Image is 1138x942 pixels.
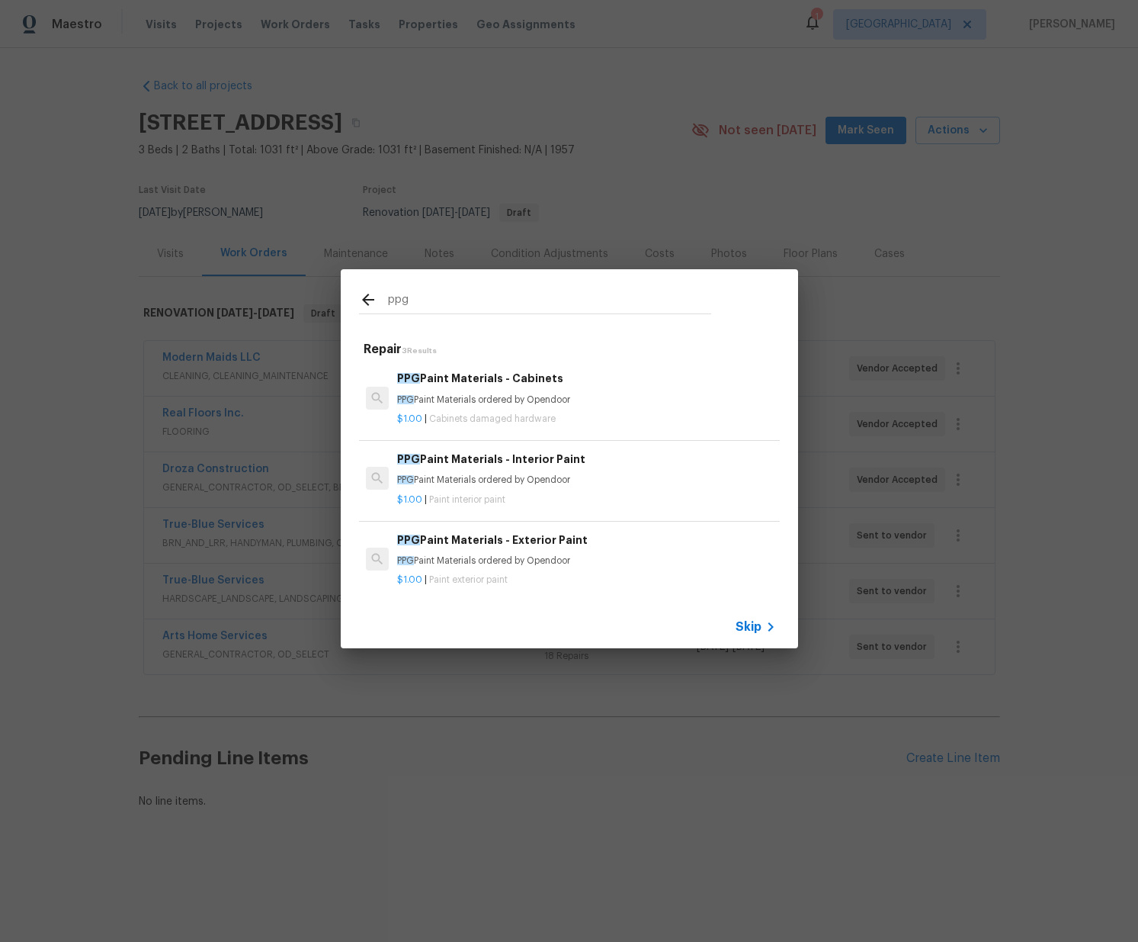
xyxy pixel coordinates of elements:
p: | [397,494,775,506]
span: Paint interior paint [429,495,505,504]
h6: Paint Materials - Interior Paint [397,451,775,468]
span: $1.00 [397,414,422,423]
h6: Paint Materials - Cabinets [397,370,775,387]
h5: Repair [364,342,780,358]
span: Skip [736,619,761,635]
p: Paint Materials ordered by Opendoor [397,555,775,567]
span: PPG [397,373,420,384]
span: PPG [397,475,414,484]
span: Paint exterior paint [429,575,508,584]
span: PPG [397,454,420,465]
p: | [397,574,775,587]
span: Cabinets damaged hardware [429,414,556,423]
span: 3 Results [402,347,437,355]
p: Paint Materials ordered by Opendoor [397,394,775,407]
h6: Paint Materials - Exterior Paint [397,532,775,548]
span: $1.00 [397,575,422,584]
span: $1.00 [397,495,422,504]
span: PPG [397,395,414,404]
span: PPG [397,556,414,565]
input: Search issues or repairs [388,291,711,313]
p: Paint Materials ordered by Opendoor [397,474,775,487]
span: PPG [397,535,420,545]
p: | [397,413,775,426]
